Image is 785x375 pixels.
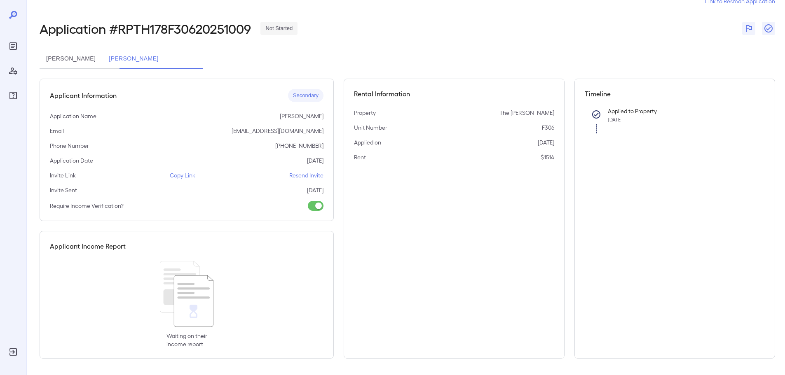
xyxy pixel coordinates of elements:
p: Email [50,127,64,135]
button: Flag Report [742,22,755,35]
p: Invite Link [50,171,76,179]
p: Applied on [354,138,381,147]
p: [DATE] [538,138,554,147]
div: FAQ [7,89,20,102]
p: Rent [354,153,366,161]
h5: Applicant Income Report [50,241,126,251]
h5: Timeline [585,89,765,99]
span: Secondary [288,92,323,100]
p: [PHONE_NUMBER] [275,142,323,150]
span: [DATE] [608,116,623,122]
p: The [PERSON_NAME] [499,109,554,117]
button: [PERSON_NAME] [40,49,102,69]
h5: Applicant Information [50,91,117,100]
p: Phone Number [50,142,89,150]
p: $1514 [541,153,554,161]
p: [PERSON_NAME] [280,112,323,120]
h2: Application # RPTH178F30620251009 [40,21,251,36]
p: Application Date [50,156,93,165]
div: Log Out [7,345,20,359]
div: Reports [7,40,20,53]
p: Resend Invite [289,171,323,179]
p: Require Income Verification? [50,202,124,210]
p: Waiting on their income report [166,332,207,348]
p: Application Name [50,112,96,120]
div: Manage Users [7,64,20,77]
p: Copy Link [170,171,195,179]
p: [EMAIL_ADDRESS][DOMAIN_NAME] [232,127,323,135]
p: Unit Number [354,123,387,132]
p: [DATE] [307,156,323,165]
p: F306 [542,123,554,132]
span: Not Started [260,25,298,33]
p: Property [354,109,376,117]
h5: Rental Information [354,89,554,99]
p: [DATE] [307,186,323,194]
button: [PERSON_NAME] [102,49,165,69]
button: Close Report [762,22,775,35]
p: Applied to Property [608,107,752,115]
p: Invite Sent [50,186,77,194]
